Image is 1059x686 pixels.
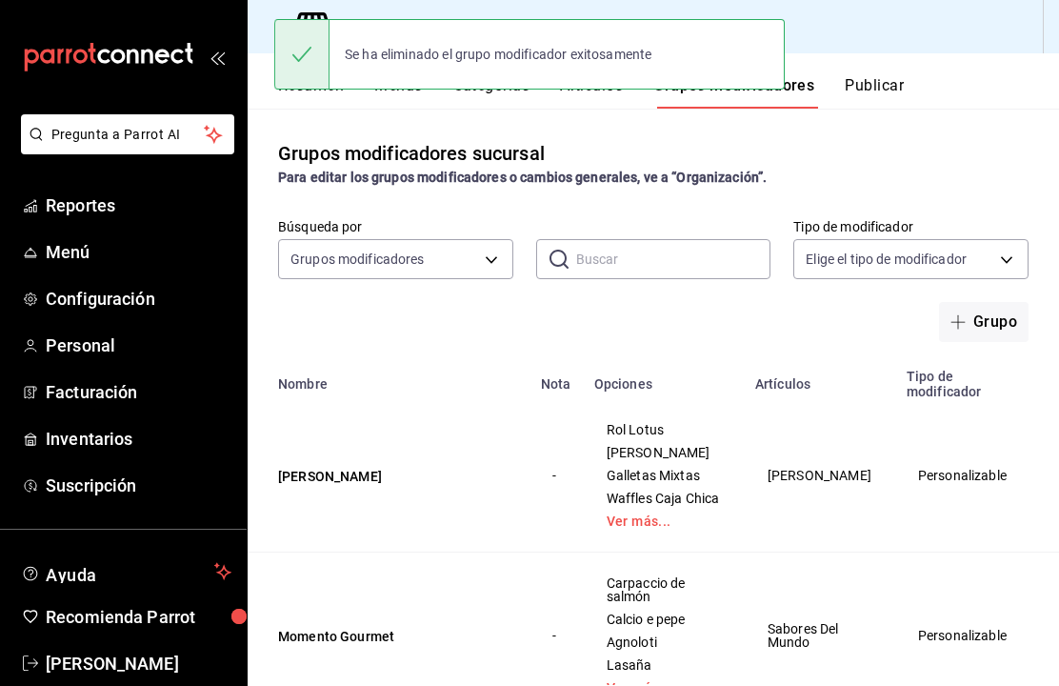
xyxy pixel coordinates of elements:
label: Tipo de modificador [793,220,1029,233]
button: Publicar [845,76,904,109]
th: Nombre [248,357,529,399]
span: Agnoloti [607,636,720,649]
span: Grupos modificadores [290,250,425,269]
th: Opciones [583,357,744,399]
span: Sabores Del Mundo [768,622,871,649]
span: Calcio e pepe [607,613,720,626]
button: Grupo [939,302,1029,342]
span: Waffles Caja Chica [607,492,720,505]
span: Lasaña [607,658,720,672]
span: Elige el tipo de modificador [806,250,967,269]
span: [PERSON_NAME] [46,651,231,676]
span: Carpaccio de salmón [607,576,720,603]
strong: Para editar los grupos modificadores o cambios generales, ve a “Organización”. [278,170,767,185]
span: Menú [46,239,231,265]
label: Búsqueda por [278,220,513,233]
button: open_drawer_menu [210,50,225,65]
span: Inventarios [46,426,231,452]
span: [PERSON_NAME] [607,446,720,459]
input: Buscar [576,240,771,278]
span: Facturación [46,379,231,405]
div: Se ha eliminado el grupo modificador exitosamente [330,33,667,75]
th: Tipo de modificador [895,357,1029,399]
a: Pregunta a Parrot AI [13,138,234,158]
button: Momento Gourmet [278,627,507,646]
th: Nota [529,357,583,399]
span: Reportes [46,192,231,218]
td: Personalizable [895,399,1029,553]
span: Rol Lotus [607,423,720,436]
span: Recomienda Parrot [46,604,231,630]
span: Ayuda [46,560,207,583]
th: Artículos [744,357,895,399]
td: - [529,399,583,553]
span: Suscripción [46,473,231,498]
span: Configuración [46,286,231,312]
button: [PERSON_NAME] [278,467,507,486]
span: [PERSON_NAME] [768,469,871,482]
span: Galletas Mixtas [607,469,720,482]
div: Grupos modificadores sucursal [278,139,545,168]
a: Ver más... [607,514,720,528]
span: Personal [46,333,231,358]
button: Pregunta a Parrot AI [21,114,234,154]
span: Pregunta a Parrot AI [51,125,205,145]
